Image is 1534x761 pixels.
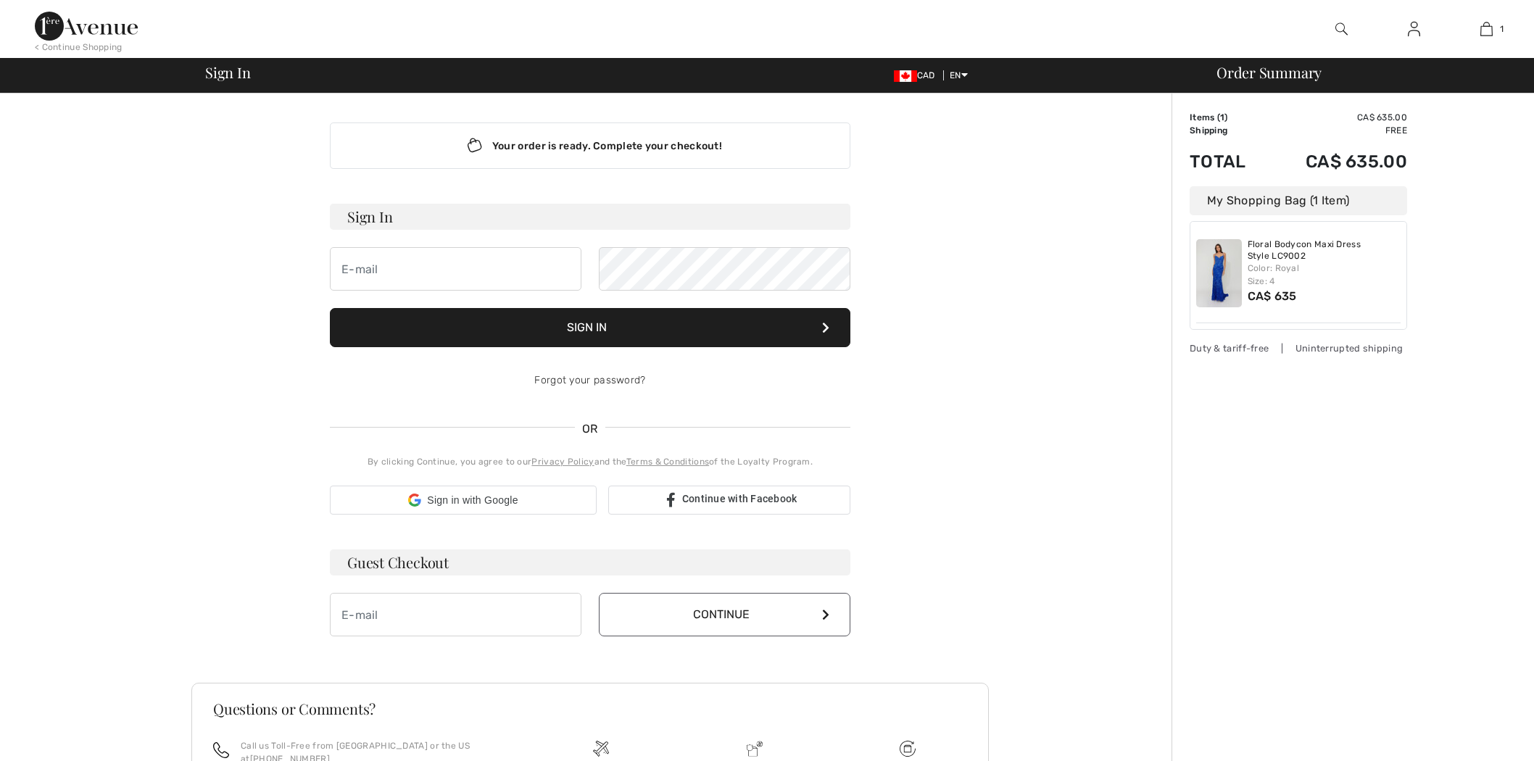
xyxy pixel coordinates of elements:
[330,204,850,230] h3: Sign In
[213,742,229,758] img: call
[1480,20,1493,38] img: My Bag
[900,741,916,757] img: Free shipping on orders over $99
[1335,20,1348,38] img: search the website
[1396,20,1432,38] a: Sign In
[894,70,917,82] img: Canadian Dollar
[1451,20,1522,38] a: 1
[1267,111,1407,124] td: CA$ 635.00
[1190,111,1267,124] td: Items ( )
[1248,289,1297,303] span: CA$ 635
[608,486,850,515] a: Continue with Facebook
[575,420,605,438] span: OR
[205,65,250,80] span: Sign In
[1408,20,1420,38] img: My Info
[1190,124,1267,137] td: Shipping
[330,549,850,575] h3: Guest Checkout
[35,41,123,54] div: < Continue Shopping
[1190,341,1407,355] div: Duty & tariff-free | Uninterrupted shipping
[531,457,594,467] a: Privacy Policy
[950,70,968,80] span: EN
[534,374,645,386] a: Forgot your password?
[330,308,850,347] button: Sign In
[330,455,850,468] div: By clicking Continue, you agree to our and the of the Loyalty Program.
[626,457,709,467] a: Terms & Conditions
[894,70,941,80] span: CAD
[427,493,518,508] span: Sign in with Google
[593,741,609,757] img: Free shipping on orders over $99
[1248,262,1401,288] div: Color: Royal Size: 4
[1196,239,1242,307] img: Floral Bodycon Maxi Dress Style LC9002
[1190,186,1407,215] div: My Shopping Bag (1 Item)
[1190,137,1267,186] td: Total
[1267,137,1407,186] td: CA$ 635.00
[1248,239,1401,262] a: Floral Bodycon Maxi Dress Style LC9002
[1220,112,1224,122] span: 1
[682,493,797,504] span: Continue with Facebook
[1199,65,1525,80] div: Order Summary
[1500,22,1504,36] span: 1
[747,741,763,757] img: Delivery is a breeze since we pay the duties!
[35,12,138,41] img: 1ère Avenue
[330,593,581,636] input: E-mail
[330,247,581,291] input: E-mail
[213,702,967,716] h3: Questions or Comments?
[330,486,597,515] div: Sign in with Google
[330,122,850,169] div: Your order is ready. Complete your checkout!
[599,593,850,636] button: Continue
[1267,124,1407,137] td: Free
